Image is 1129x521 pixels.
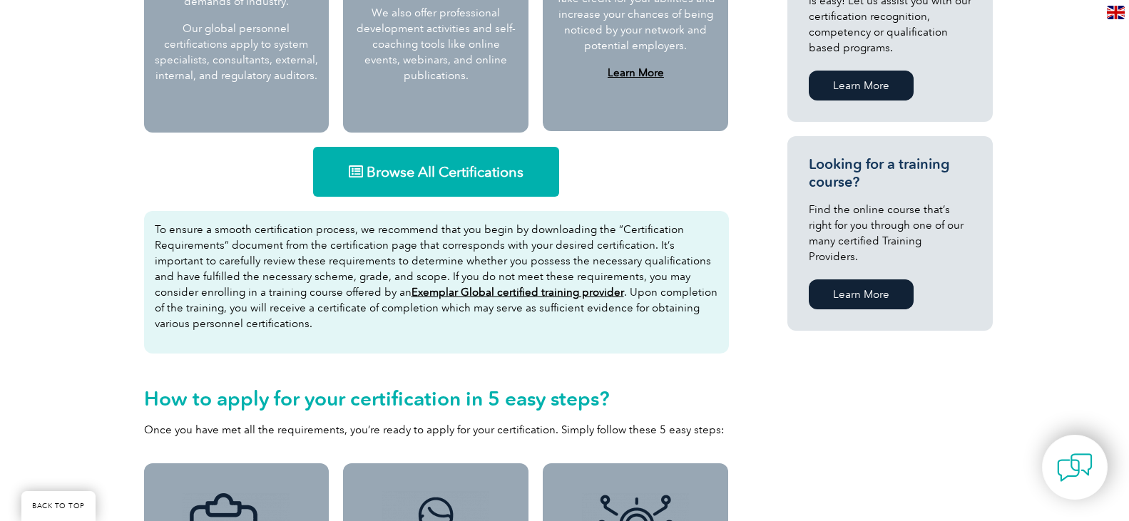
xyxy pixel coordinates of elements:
h2: How to apply for your certification in 5 easy steps? [144,387,729,410]
p: We also offer professional development activities and self-coaching tools like online events, web... [354,5,518,83]
a: Browse All Certifications [313,147,559,197]
a: Learn More [809,71,914,100]
img: contact-chat.png [1057,450,1093,485]
h3: Looking for a training course? [809,155,971,191]
a: BACK TO TOP [21,491,96,521]
p: To ensure a smooth certification process, we recommend that you begin by downloading the “Certifi... [155,222,718,331]
a: Learn More [809,279,914,309]
img: en [1107,6,1125,19]
p: Our global personnel certifications apply to system specialists, consultants, external, internal,... [155,21,319,83]
p: Once you have met all the requirements, you’re ready to apply for your certification. Simply foll... [144,422,729,438]
p: Find the online course that’s right for you through one of our many certified Training Providers. [809,202,971,264]
a: Exemplar Global certified training provider [412,286,624,299]
a: Learn More [608,66,664,79]
span: Browse All Certifications [367,165,523,179]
